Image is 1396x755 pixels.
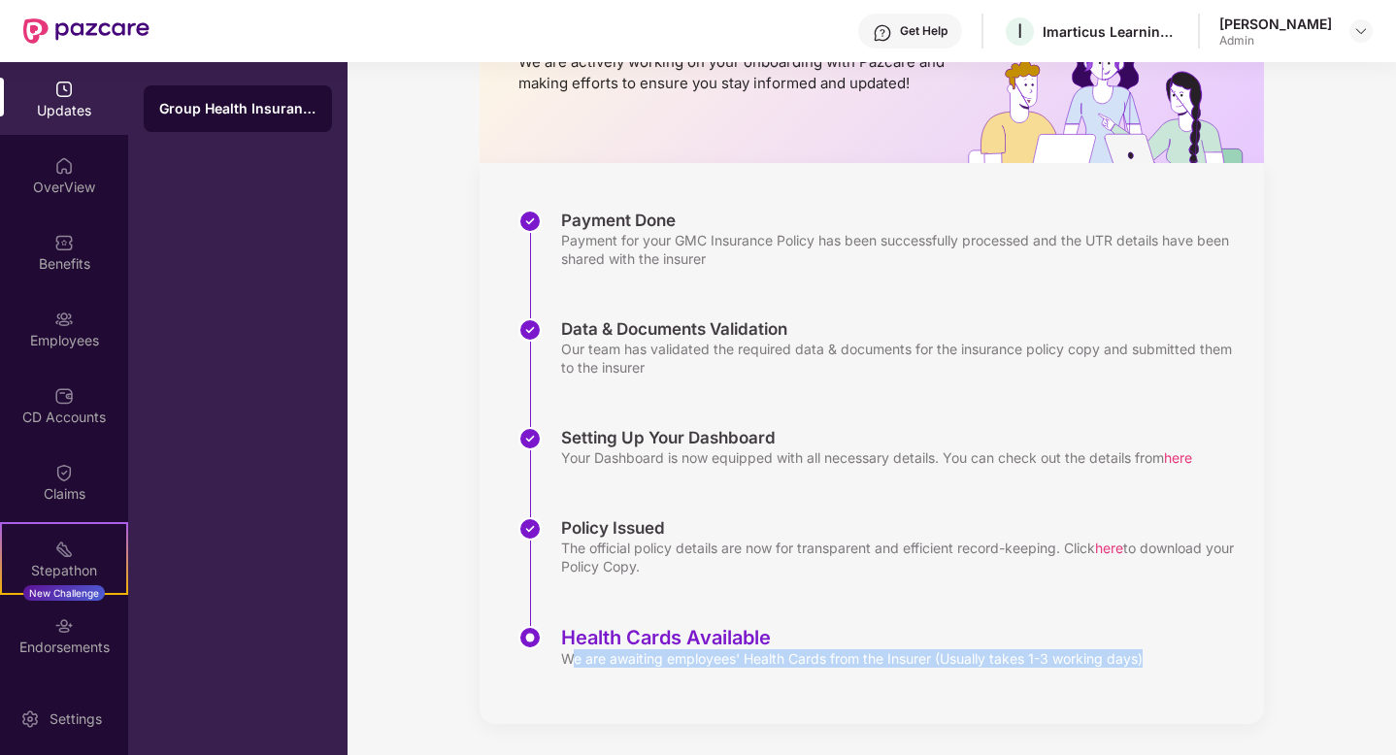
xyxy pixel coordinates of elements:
img: svg+xml;base64,PHN2ZyBpZD0iU3RlcC1Eb25lLTMyeDMyIiB4bWxucz0iaHR0cDovL3d3dy53My5vcmcvMjAwMC9zdmciIH... [518,517,542,541]
img: svg+xml;base64,PHN2ZyB4bWxucz0iaHR0cDovL3d3dy53My5vcmcvMjAwMC9zdmciIHdpZHRoPSIyMSIgaGVpZ2h0PSIyMC... [54,540,74,559]
div: Payment for your GMC Insurance Policy has been successfully processed and the UTR details have be... [561,231,1245,268]
img: svg+xml;base64,PHN2ZyBpZD0iVXBkYXRlZCIgeG1sbnM9Imh0dHA6Ly93d3cudzMub3JnLzIwMDAvc3ZnIiB3aWR0aD0iMj... [54,80,74,99]
div: Imarticus Learning Private Limited [1043,22,1179,41]
span: I [1017,19,1022,43]
img: svg+xml;base64,PHN2ZyBpZD0iU3RlcC1Eb25lLTMyeDMyIiB4bWxucz0iaHR0cDovL3d3dy53My5vcmcvMjAwMC9zdmciIH... [518,210,542,233]
img: svg+xml;base64,PHN2ZyBpZD0iRHJvcGRvd24tMzJ4MzIiIHhtbG5zPSJodHRwOi8vd3d3LnczLm9yZy8yMDAwL3N2ZyIgd2... [1353,23,1369,39]
div: Payment Done [561,210,1245,231]
img: New Pazcare Logo [23,18,150,44]
div: Health Cards Available [561,626,1143,649]
div: [PERSON_NAME] [1219,15,1332,33]
div: Get Help [900,23,947,39]
div: Settings [44,709,108,729]
div: Our team has validated the required data & documents for the insurance policy copy and submitted ... [561,340,1245,377]
img: svg+xml;base64,PHN2ZyBpZD0iU3RlcC1BY3RpdmUtMzJ4MzIiIHhtbG5zPSJodHRwOi8vd3d3LnczLm9yZy8yMDAwL3N2Zy... [518,626,542,649]
img: svg+xml;base64,PHN2ZyBpZD0iSG9tZSIgeG1sbnM9Imh0dHA6Ly93d3cudzMub3JnLzIwMDAvc3ZnIiB3aWR0aD0iMjAiIG... [54,156,74,176]
img: svg+xml;base64,PHN2ZyBpZD0iQ2xhaW0iIHhtbG5zPSJodHRwOi8vd3d3LnczLm9yZy8yMDAwL3N2ZyIgd2lkdGg9IjIwIi... [54,463,74,482]
div: Stepathon [2,561,126,580]
img: svg+xml;base64,PHN2ZyBpZD0iRW5kb3JzZW1lbnRzIiB4bWxucz0iaHR0cDovL3d3dy53My5vcmcvMjAwMC9zdmciIHdpZH... [54,616,74,636]
img: svg+xml;base64,PHN2ZyBpZD0iSGVscC0zMngzMiIgeG1sbnM9Imh0dHA6Ly93d3cudzMub3JnLzIwMDAvc3ZnIiB3aWR0aD... [873,23,892,43]
img: svg+xml;base64,PHN2ZyBpZD0iU3RlcC1Eb25lLTMyeDMyIiB4bWxucz0iaHR0cDovL3d3dy53My5vcmcvMjAwMC9zdmciIH... [518,318,542,342]
p: We are actively working on your onboarding with Pazcare and making efforts to ensure you stay inf... [518,51,950,94]
div: Your Dashboard is now equipped with all necessary details. You can check out the details from [561,448,1192,467]
div: Admin [1219,33,1332,49]
span: here [1164,449,1192,466]
div: New Challenge [23,585,105,601]
div: Setting Up Your Dashboard [561,427,1192,448]
img: svg+xml;base64,PHN2ZyBpZD0iU3RlcC1Eb25lLTMyeDMyIiB4bWxucz0iaHR0cDovL3d3dy53My5vcmcvMjAwMC9zdmciIH... [518,427,542,450]
div: Policy Issued [561,517,1245,539]
img: svg+xml;base64,PHN2ZyBpZD0iU2V0dGluZy0yMHgyMCIgeG1sbnM9Imh0dHA6Ly93d3cudzMub3JnLzIwMDAvc3ZnIiB3aW... [20,709,40,729]
img: svg+xml;base64,PHN2ZyBpZD0iRW1wbG95ZWVzIiB4bWxucz0iaHR0cDovL3d3dy53My5vcmcvMjAwMC9zdmciIHdpZHRoPS... [54,310,74,329]
img: svg+xml;base64,PHN2ZyBpZD0iQmVuZWZpdHMiIHhtbG5zPSJodHRwOi8vd3d3LnczLm9yZy8yMDAwL3N2ZyIgd2lkdGg9Ij... [54,233,74,252]
div: We are awaiting employees' Health Cards from the Insurer (Usually takes 1-3 working days) [561,649,1143,668]
img: hrOnboarding [968,41,1264,163]
div: Data & Documents Validation [561,318,1245,340]
span: here [1095,540,1123,556]
img: svg+xml;base64,PHN2ZyBpZD0iQ0RfQWNjb3VudHMiIGRhdGEtbmFtZT0iQ0QgQWNjb3VudHMiIHhtbG5zPSJodHRwOi8vd3... [54,386,74,406]
div: Group Health Insurance [159,99,316,118]
div: The official policy details are now for transparent and efficient record-keeping. Click to downlo... [561,539,1245,575]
